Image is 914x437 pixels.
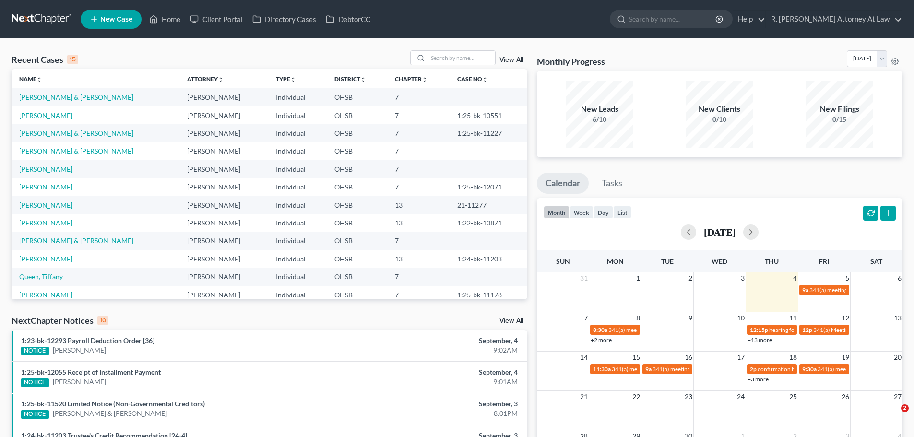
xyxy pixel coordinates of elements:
[457,75,488,83] a: Case Nounfold_more
[387,196,450,214] td: 13
[819,257,829,265] span: Fri
[144,11,185,28] a: Home
[19,291,72,299] a: [PERSON_NAME]
[544,206,570,219] button: month
[334,75,366,83] a: Districtunfold_more
[537,56,605,67] h3: Monthly Progress
[591,336,612,343] a: +2 more
[661,257,674,265] span: Tue
[395,75,427,83] a: Chapterunfold_more
[358,377,518,387] div: 9:01AM
[12,315,108,326] div: NextChapter Notices
[358,336,518,345] div: September, 4
[387,232,450,250] td: 7
[19,147,133,155] a: [PERSON_NAME] & [PERSON_NAME]
[631,391,641,402] span: 22
[185,11,248,28] a: Client Portal
[36,77,42,83] i: unfold_more
[387,160,450,178] td: 7
[750,366,757,373] span: 2p
[358,345,518,355] div: 9:02AM
[268,142,327,160] td: Individual
[766,11,902,28] a: R. [PERSON_NAME] Attorney At Law
[566,104,633,115] div: New Leads
[736,352,746,363] span: 17
[21,378,49,387] div: NOTICE
[268,124,327,142] td: Individual
[635,312,641,324] span: 8
[813,326,906,333] span: 341(a) Meeting for [PERSON_NAME]
[684,391,693,402] span: 23
[686,115,753,124] div: 0/10
[327,88,388,106] td: OHSB
[19,255,72,263] a: [PERSON_NAME]
[53,345,106,355] a: [PERSON_NAME]
[428,51,495,65] input: Search by name...
[268,178,327,196] td: Individual
[688,272,693,284] span: 2
[327,196,388,214] td: OHSB
[179,196,268,214] td: [PERSON_NAME]
[788,312,798,324] span: 11
[268,250,327,268] td: Individual
[613,206,631,219] button: list
[53,409,167,418] a: [PERSON_NAME] & [PERSON_NAME]
[179,142,268,160] td: [PERSON_NAME]
[179,268,268,286] td: [PERSON_NAME]
[187,75,224,83] a: Attorneyunfold_more
[327,160,388,178] td: OHSB
[629,10,717,28] input: Search by name...
[19,111,72,119] a: [PERSON_NAME]
[499,57,523,63] a: View All
[499,318,523,324] a: View All
[806,104,873,115] div: New Filings
[802,366,817,373] span: 9:30a
[733,11,765,28] a: Help
[769,326,843,333] span: hearing for [PERSON_NAME]
[19,201,72,209] a: [PERSON_NAME]
[290,77,296,83] i: unfold_more
[387,250,450,268] td: 13
[387,214,450,232] td: 13
[482,77,488,83] i: unfold_more
[684,352,693,363] span: 16
[612,366,704,373] span: 341(a) meeting for [PERSON_NAME]
[179,106,268,124] td: [PERSON_NAME]
[21,410,49,419] div: NOTICE
[870,257,882,265] span: Sat
[327,124,388,142] td: OHSB
[645,366,652,373] span: 9a
[688,312,693,324] span: 9
[841,391,850,402] span: 26
[358,399,518,409] div: September, 3
[792,272,798,284] span: 4
[276,75,296,83] a: Typeunfold_more
[19,219,72,227] a: [PERSON_NAME]
[450,178,527,196] td: 1:25-bk-12071
[704,227,736,237] h2: [DATE]
[97,316,108,325] div: 10
[387,142,450,160] td: 7
[593,326,607,333] span: 8:30a
[450,214,527,232] td: 1:22-bk-10871
[608,326,701,333] span: 341(a) meeting for [PERSON_NAME]
[268,160,327,178] td: Individual
[268,268,327,286] td: Individual
[841,312,850,324] span: 12
[631,352,641,363] span: 15
[179,88,268,106] td: [PERSON_NAME]
[19,93,133,101] a: [PERSON_NAME] & [PERSON_NAME]
[327,232,388,250] td: OHSB
[450,250,527,268] td: 1:24-bk-11203
[556,257,570,265] span: Sun
[450,196,527,214] td: 21-11277
[594,206,613,219] button: day
[179,250,268,268] td: [PERSON_NAME]
[450,124,527,142] td: 1:25-bk-11227
[19,183,72,191] a: [PERSON_NAME]
[387,178,450,196] td: 7
[579,352,589,363] span: 14
[179,124,268,142] td: [PERSON_NAME]
[450,286,527,304] td: 1:25-bk-11178
[893,352,902,363] span: 20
